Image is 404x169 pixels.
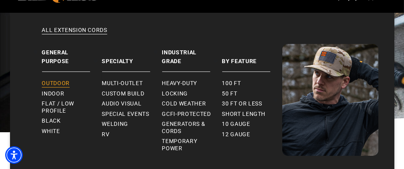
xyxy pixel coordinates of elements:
span: 100 ft [222,80,241,87]
span: Heavy-Duty [162,80,197,87]
a: Cold Weather [162,99,222,109]
a: All Extension Cords [26,26,378,44]
a: Specialty [102,44,162,72]
span: 50 ft [222,90,237,97]
a: White [42,126,102,137]
a: 30 ft or less [222,99,282,109]
span: GCFI-Protected [162,111,211,118]
a: Welding [102,119,162,129]
span: 10 gauge [222,121,250,128]
span: Custom Build [102,90,145,97]
span: Generators & Cords [162,121,216,135]
a: Special Events [102,109,162,119]
a: Black [42,116,102,126]
a: 50 ft [222,89,282,99]
span: Special Events [102,111,149,118]
a: 10 gauge [222,119,282,129]
a: GCFI-Protected [162,109,222,119]
span: Locking [162,90,188,97]
a: General Purpose [42,44,102,72]
a: Outdoor [42,78,102,89]
span: Short Length [222,111,266,118]
div: Accessibility Menu [5,146,23,164]
span: Outdoor [42,80,70,87]
span: Flat / Low Profile [42,100,96,114]
img: Bad Ass Extension Cords [282,44,378,156]
a: Flat / Low Profile [42,99,102,116]
a: By Feature [222,44,282,72]
a: 100 ft [222,78,282,89]
span: 30 ft or less [222,100,262,107]
span: Indoor [42,90,64,97]
span: Black [42,117,61,125]
a: Locking [162,89,222,99]
a: Generators & Cords [162,119,222,136]
a: 12 gauge [222,129,282,140]
span: Multi-Outlet [102,80,143,87]
a: Multi-Outlet [102,78,162,89]
a: Industrial Grade [162,44,222,72]
span: 12 gauge [222,131,250,138]
a: Heavy-Duty [162,78,222,89]
span: RV [102,131,110,138]
span: Cold Weather [162,100,206,107]
a: Temporary Power [162,136,222,153]
a: Short Length [222,109,282,119]
span: White [42,128,60,135]
a: Audio Visual [102,99,162,109]
span: Temporary Power [162,138,216,152]
span: Audio Visual [102,100,142,107]
a: RV [102,129,162,140]
a: Custom Build [102,89,162,99]
a: Indoor [42,89,102,99]
span: Welding [102,121,128,128]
